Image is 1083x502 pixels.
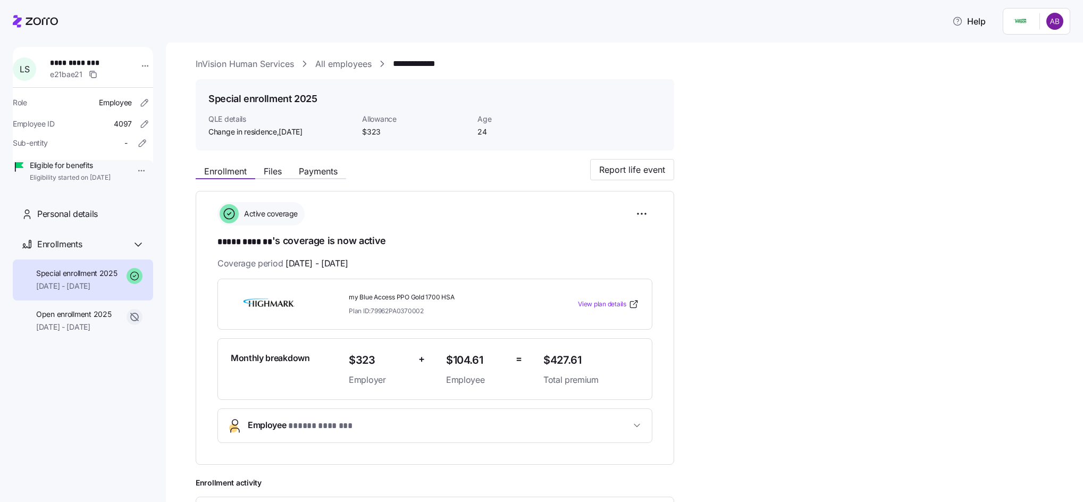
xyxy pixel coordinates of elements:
[362,127,469,137] span: $323
[37,238,82,251] span: Enrollments
[208,92,317,105] h1: Special enrollment 2025
[446,373,507,387] span: Employee
[124,138,128,148] span: -
[99,97,132,108] span: Employee
[944,11,994,32] button: Help
[477,127,546,137] span: 24
[349,293,535,302] span: my Blue Access PPO Gold 1700 HSA
[543,352,639,369] span: $427.61
[590,159,674,180] button: Report life event
[599,163,665,176] span: Report life event
[217,257,348,270] span: Coverage period
[1010,15,1031,28] img: Employer logo
[231,292,307,316] img: Highmark BlueCross BlueShield
[418,352,425,367] span: +
[30,173,111,182] span: Eligibility started on [DATE]
[264,167,282,175] span: Files
[114,119,132,129] span: 4097
[13,138,48,148] span: Sub-entity
[36,281,117,291] span: [DATE] - [DATE]
[13,97,27,108] span: Role
[286,257,348,270] span: [DATE] - [DATE]
[349,306,424,315] span: Plan ID: 79962PA0370002
[37,207,98,221] span: Personal details
[952,15,986,28] span: Help
[13,119,55,129] span: Employee ID
[50,69,82,80] span: e21bae21
[196,478,674,488] span: Enrollment activity
[208,127,303,137] span: Change in residence ,
[578,299,626,309] span: View plan details
[543,373,639,387] span: Total premium
[477,114,546,124] span: Age
[446,352,507,369] span: $104.61
[362,114,469,124] span: Allowance
[299,167,338,175] span: Payments
[208,114,354,124] span: QLE details
[349,352,410,369] span: $323
[217,234,652,249] h1: 's coverage is now active
[36,309,111,320] span: Open enrollment 2025
[196,57,294,71] a: InVision Human Services
[578,299,639,309] a: View plan details
[36,268,117,279] span: Special enrollment 2025
[248,419,352,433] span: Employee
[315,57,372,71] a: All employees
[349,373,410,387] span: Employer
[231,352,310,365] span: Monthly breakdown
[279,127,302,137] span: [DATE]
[516,352,522,367] span: =
[241,208,298,219] span: Active coverage
[20,65,29,73] span: L S
[1046,13,1063,30] img: c6b7e62a50e9d1badab68c8c9b51d0dd
[36,322,111,332] span: [DATE] - [DATE]
[204,167,247,175] span: Enrollment
[30,160,111,171] span: Eligible for benefits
